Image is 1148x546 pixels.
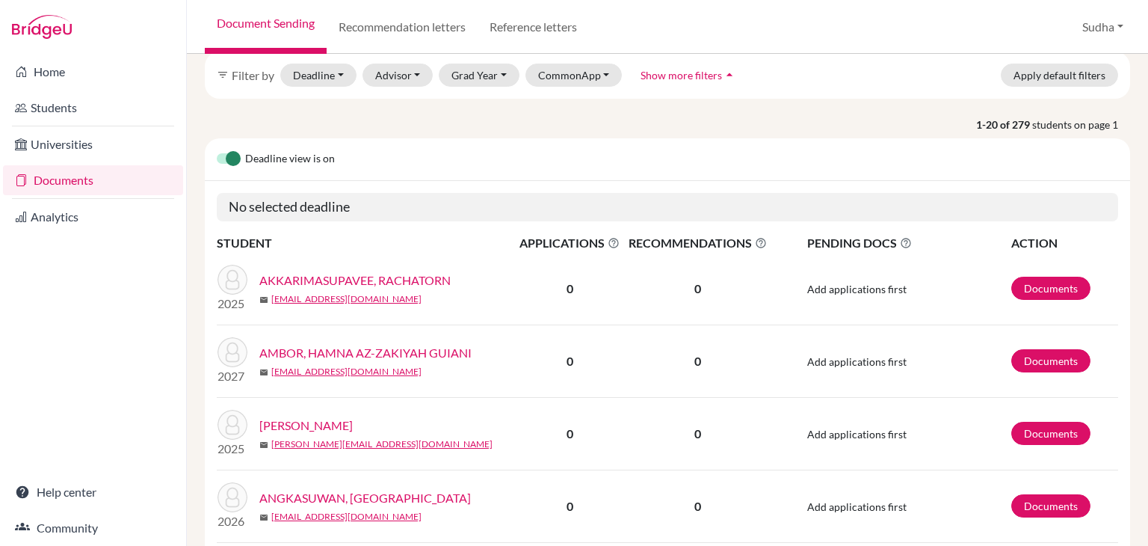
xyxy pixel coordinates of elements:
span: RECOMMENDATIONS [624,234,771,252]
a: Documents [3,165,183,195]
h5: No selected deadline [217,193,1118,221]
p: 0 [624,280,771,298]
a: [EMAIL_ADDRESS][DOMAIN_NAME] [271,365,422,378]
span: mail [259,368,268,377]
i: filter_list [217,69,229,81]
p: 0 [624,425,771,443]
img: AMBOR, HAMNA AZ-ZAKIYAH GUIANI [217,337,247,367]
span: Add applications first [807,500,907,513]
button: Apply default filters [1001,64,1118,87]
a: Home [3,57,183,87]
a: [EMAIL_ADDRESS][DOMAIN_NAME] [271,510,422,524]
span: students on page 1 [1032,117,1130,132]
span: Filter by [232,68,274,82]
img: ANGKASUWAN, VITCHAYA [217,482,247,512]
b: 0 [567,426,573,441]
p: 2025 [217,295,247,313]
p: 2026 [217,512,247,530]
img: AKKARIMASUPAVEE, RACHATORN [217,265,247,295]
img: Bridge-U [12,15,72,39]
a: Analytics [3,202,183,232]
a: [EMAIL_ADDRESS][DOMAIN_NAME] [271,292,422,306]
a: Help center [3,477,183,507]
span: Add applications first [807,283,907,295]
button: Advisor [362,64,433,87]
span: Deadline view is on [245,150,335,168]
button: Show more filtersarrow_drop_up [628,64,750,87]
span: Add applications first [807,355,907,368]
p: 2025 [217,440,247,458]
span: mail [259,441,268,450]
a: [PERSON_NAME] [259,417,353,435]
th: ACTION [1010,233,1118,253]
span: mail [259,513,268,522]
a: Documents [1011,277,1090,300]
b: 0 [567,499,573,513]
a: Documents [1011,422,1090,445]
strong: 1-20 of 279 [976,117,1032,132]
a: AMBOR, HAMNA AZ-ZAKIYAH GUIANI [259,344,472,362]
a: Students [3,93,183,123]
a: AKKARIMASUPAVEE, RACHATORN [259,272,451,289]
b: 0 [567,354,573,368]
p: 2027 [217,367,247,385]
button: Sudha [1076,13,1130,41]
span: PENDING DOCS [807,234,1010,252]
th: STUDENT [217,233,516,253]
a: [PERSON_NAME][EMAIL_ADDRESS][DOMAIN_NAME] [271,438,493,451]
a: Universities [3,129,183,159]
button: Deadline [280,64,357,87]
a: Community [3,513,183,543]
p: 0 [624,497,771,515]
span: Show more filters [641,69,722,82]
button: CommonApp [525,64,623,87]
i: arrow_drop_up [722,67,737,82]
span: Add applications first [807,428,907,441]
a: Documents [1011,494,1090,518]
b: 0 [567,281,573,295]
img: ANASTASYA, JOSELINE [217,410,247,440]
a: ANGKASUWAN, [GEOGRAPHIC_DATA] [259,489,471,507]
button: Grad Year [439,64,519,87]
span: mail [259,295,268,304]
a: Documents [1011,349,1090,372]
span: APPLICATIONS [516,234,623,252]
p: 0 [624,352,771,370]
